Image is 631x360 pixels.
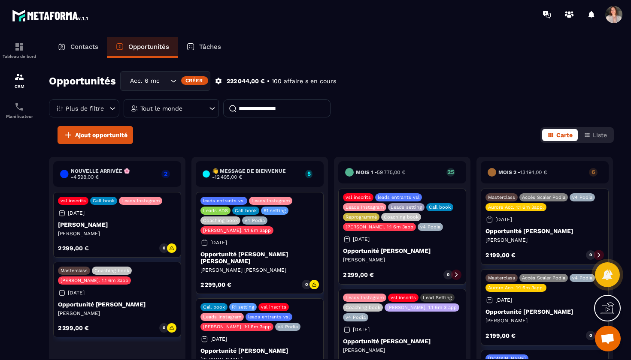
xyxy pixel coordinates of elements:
p: leads entrants vsl [378,195,419,200]
p: Opportunités [128,43,169,51]
span: 4 598,00 € [73,174,99,180]
p: 6 [589,169,598,175]
p: Accès Scaler Podia [522,275,565,281]
p: Lead Setting [423,295,452,300]
p: 25 [446,169,455,175]
p: [DATE] [495,297,512,303]
p: [DATE] [353,327,370,333]
p: [PERSON_NAME] [58,230,176,237]
p: Opportunité [PERSON_NAME] [343,338,461,345]
span: 59 775,00 € [377,169,405,175]
span: Ajout opportunité [75,131,127,139]
p: R1 setting [232,304,254,310]
p: Opportunité [PERSON_NAME] [PERSON_NAME] [200,251,319,264]
span: Carte [556,132,573,138]
p: Opportunité [PERSON_NAME] [58,301,176,308]
a: Tâches [178,37,230,58]
p: [DATE] [495,216,512,222]
p: [PERSON_NAME] [58,221,176,228]
p: vsl inscrits [346,195,371,200]
p: 0 [589,333,592,339]
p: Leads Instagram [346,295,384,300]
p: 0 [305,282,308,288]
a: formationformationTableau de bord [2,35,36,65]
p: Accès Scaler Podia [522,195,565,200]
span: 12 495,00 € [215,174,242,180]
h2: Opportunités [49,72,116,90]
p: [PERSON_NAME] [PERSON_NAME] [200,267,319,273]
p: 0 [447,272,449,278]
div: Search for option [120,71,210,91]
a: schedulerschedulerPlanificateur [2,95,36,125]
img: scheduler [14,102,24,112]
p: v4 Podia [346,315,366,320]
img: formation [14,42,24,52]
p: CRM [2,84,36,89]
p: Plus de filtre [66,105,104,111]
p: Opportunité [PERSON_NAME] [485,228,604,234]
p: Tâches [199,43,221,51]
p: v4 Podia [245,218,265,223]
p: v4 Podia [420,224,440,230]
p: Opportunité [PERSON_NAME] [343,247,461,254]
p: Aurore Acc. 1:1 6m 3app. [488,285,544,291]
p: 5 [305,171,312,177]
p: Masterclass [488,195,515,200]
p: Call book [203,304,225,310]
p: 2 199,00 € [485,252,516,258]
p: 0 [163,245,165,251]
p: Masterclass [488,275,515,281]
p: Leads Instagram [121,198,160,204]
img: logo [12,8,89,23]
p: v4 Podia [278,324,298,330]
p: v4 Podia [572,275,592,281]
p: [PERSON_NAME] [485,317,604,324]
p: Leads setting [391,204,422,210]
a: formationformationCRM [2,65,36,95]
img: formation [14,72,24,82]
p: v4 Podia [572,195,592,200]
p: Call book [235,208,257,213]
a: Ouvrir le chat [595,326,621,351]
p: Leads Instagram [203,314,241,320]
p: [DATE] [353,236,370,242]
span: 13 194,00 € [520,169,547,175]
p: 2 299,00 € [58,245,89,251]
p: 222 044,00 € [227,77,265,85]
p: [DATE] [210,240,227,246]
h6: Mois 2 - [498,169,547,175]
p: 2 299,00 € [58,325,89,331]
p: Coaching book [346,305,380,310]
p: leads entrants vsl [203,198,245,204]
h6: Mois 1 - [356,169,405,175]
p: 2 299,00 € [343,272,374,278]
p: • [267,77,270,85]
p: Leads ADS [203,208,228,213]
p: [DATE] [210,336,227,342]
p: vsl inscrits [261,304,286,310]
p: Tout le monde [140,105,182,111]
p: 100 affaire s en cours [272,77,336,85]
p: 2 199,00 € [485,333,516,339]
p: [PERSON_NAME] [343,347,461,354]
p: [PERSON_NAME]. 1:1 6m 3 app [387,305,457,310]
a: Contacts [49,37,107,58]
button: Ajout opportunité [58,126,133,144]
p: Reprogrammé [346,214,377,220]
h6: 👋 Message de Bienvenue - [212,168,301,180]
p: [PERSON_NAME]. 1:1 6m 3app [61,278,128,283]
p: Aurore Acc. 1:1 6m 3app. [488,204,544,210]
p: R1 setting [264,208,286,213]
p: Coaching book [94,268,129,273]
a: Opportunités [107,37,178,58]
p: [PERSON_NAME] [343,256,461,263]
p: Coaching book [203,218,238,223]
p: 0 [163,325,165,331]
p: Contacts [70,43,98,51]
p: [DATE] [68,210,85,216]
p: leads entrants vsl [248,314,290,320]
button: Liste [579,129,612,141]
span: Liste [593,132,607,138]
p: Coaching book [384,214,419,220]
p: [PERSON_NAME]. 1:1 6m 3app [346,224,413,230]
